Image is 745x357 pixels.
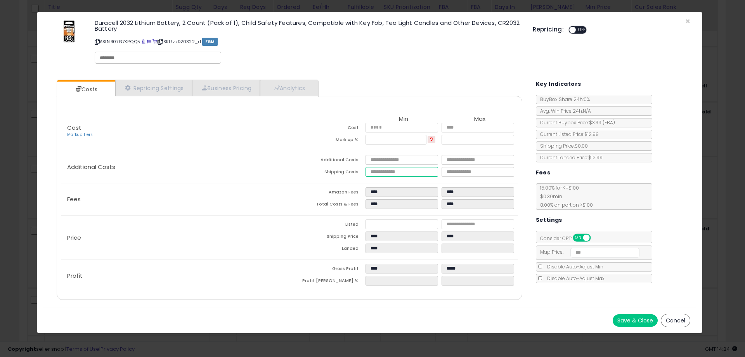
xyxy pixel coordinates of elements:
td: Additional Costs [289,155,366,167]
td: Cost [289,123,366,135]
p: Price [61,235,289,241]
span: $0.30 min [536,193,562,200]
td: Shipping Price [289,232,366,244]
span: FBM [202,38,218,46]
button: Cancel [661,314,690,327]
a: Analytics [260,80,317,96]
td: Mark up % [289,135,366,147]
p: Profit [61,273,289,279]
span: ( FBA ) [603,119,615,126]
h5: Fees [536,168,551,178]
span: Avg. Win Price 24h: N/A [536,108,591,114]
td: Gross Profit [289,264,366,276]
th: Min [366,116,442,123]
a: Business Pricing [192,80,260,96]
span: BuyBox Share 24h: 0% [536,96,590,103]
span: Disable Auto-Adjust Min [543,263,603,270]
span: $3.39 [589,119,615,126]
td: Shipping Costs [289,167,366,179]
img: 41GPMRaR4nL._SL60_.jpg [63,20,75,43]
span: 15.00 % for <= $100 [536,185,593,208]
p: Additional Costs [61,164,289,170]
a: All offer listings [147,38,151,45]
span: 8.00 % on portion > $100 [536,202,593,208]
td: Profit [PERSON_NAME] % [289,276,366,288]
span: OFF [576,27,588,33]
span: Consider CPT: [536,235,601,242]
span: OFF [589,235,602,241]
p: ASIN: B07G7KRQQ5 | SKU: zzD20322_d [95,35,521,48]
span: Disable Auto-Adjust Max [543,275,605,282]
h5: Settings [536,215,562,225]
span: ON [573,235,583,241]
span: × [685,16,690,27]
a: BuyBox page [141,38,146,45]
th: Max [442,116,518,123]
p: Fees [61,196,289,202]
a: Your listing only [152,38,157,45]
span: Current Buybox Price: [536,119,615,126]
td: Landed [289,244,366,256]
td: Listed [289,219,366,232]
span: Map Price: [536,249,640,255]
a: Costs [57,82,114,97]
span: Current Landed Price: $12.99 [536,154,603,161]
h3: Duracell 2032 Lithium Battery, 2 Count (Pack of 1), Child Safety Features, Compatible with Key Fo... [95,20,521,31]
h5: Repricing: [533,26,564,33]
td: Total Costs & Fees [289,199,366,211]
a: Repricing Settings [115,80,192,96]
td: Amazon Fees [289,187,366,199]
span: Current Listed Price: $12.99 [536,131,599,138]
p: Cost [61,125,289,138]
a: Markup Tiers [67,132,93,138]
button: Save & Close [613,314,658,327]
h5: Key Indicators [536,79,581,89]
span: Shipping Price: $0.00 [536,143,588,149]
